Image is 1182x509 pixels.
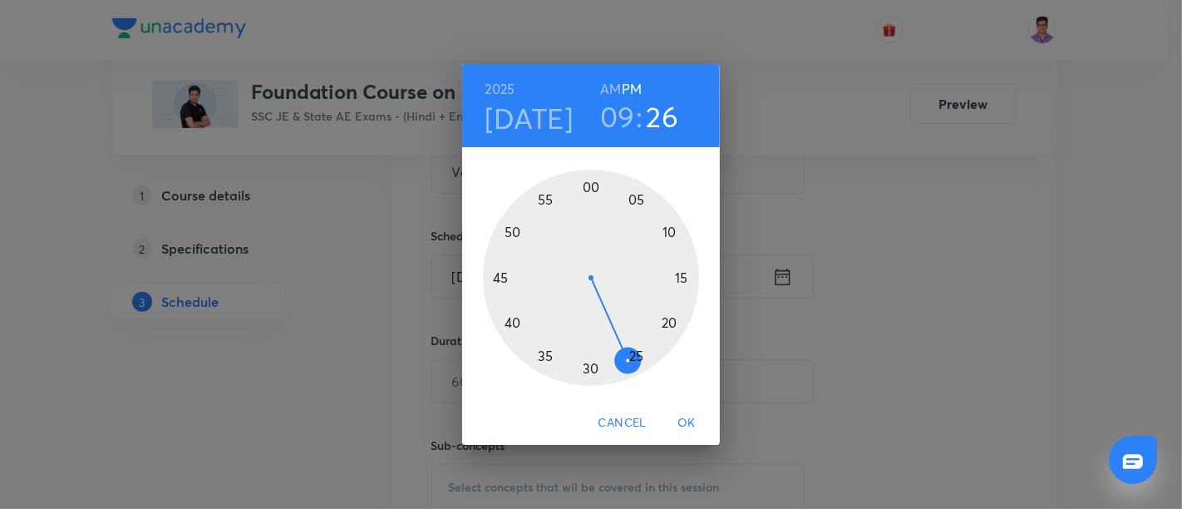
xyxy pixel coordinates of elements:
button: OK [660,408,713,438]
button: 09 [600,99,635,134]
button: 2025 [485,77,515,101]
button: AM [600,77,621,101]
button: [DATE] [485,101,574,136]
button: Cancel [592,408,653,438]
span: OK [667,413,707,433]
h3: : [636,99,643,134]
button: PM [622,77,642,101]
span: Cancel [598,413,647,433]
button: 26 [647,99,679,134]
